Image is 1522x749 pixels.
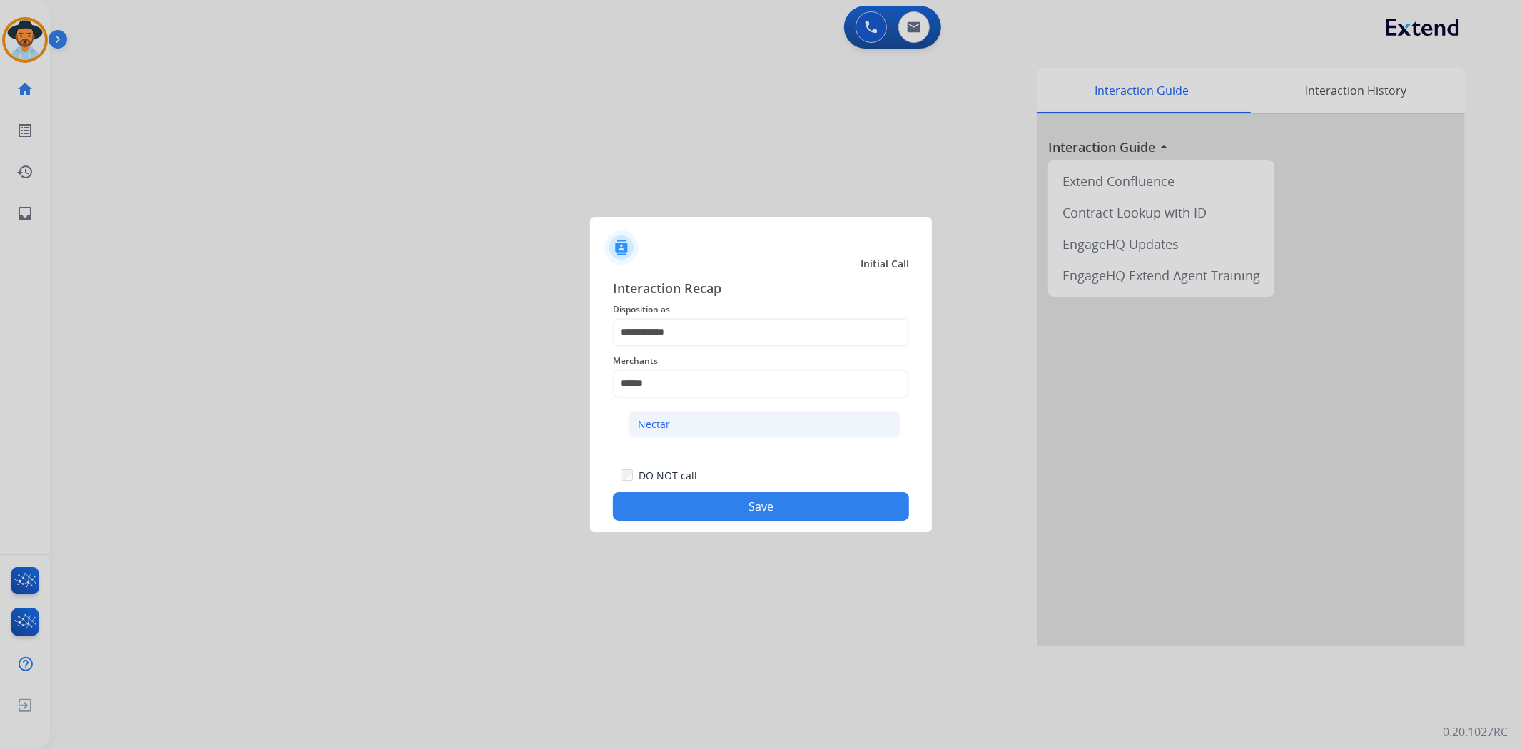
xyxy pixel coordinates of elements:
[861,257,909,271] span: Initial Call
[1443,723,1508,740] p: 0.20.1027RC
[604,230,639,265] img: contactIcon
[613,278,909,301] span: Interaction Recap
[613,352,909,370] span: Merchants
[638,417,670,432] div: Nectar
[613,492,909,521] button: Save
[613,301,909,318] span: Disposition as
[639,469,697,483] label: DO NOT call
